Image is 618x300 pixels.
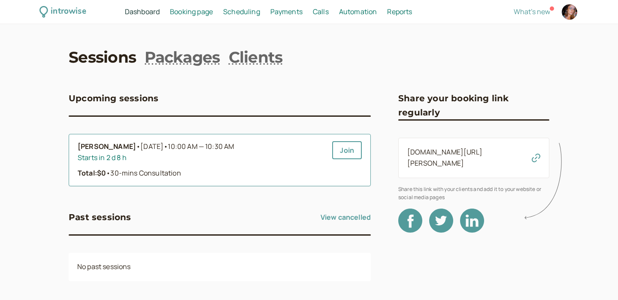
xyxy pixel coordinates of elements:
[514,8,550,15] button: What's new
[407,147,482,168] a: [DOMAIN_NAME][URL][PERSON_NAME]
[125,7,160,16] span: Dashboard
[170,7,213,16] span: Booking page
[69,91,158,105] h3: Upcoming sessions
[69,46,136,68] a: Sessions
[136,141,140,152] span: •
[229,46,283,68] a: Clients
[125,6,160,18] a: Dashboard
[69,253,371,281] div: No past sessions
[140,141,234,152] span: [DATE]
[78,141,325,179] a: [PERSON_NAME]•[DATE]•10:00 AM — 10:30 AMStarts in 2 d 8 hTotal:$0•30-mins Consultation
[223,7,260,16] span: Scheduling
[313,7,329,16] span: Calls
[69,210,131,224] h3: Past sessions
[223,6,260,18] a: Scheduling
[321,210,371,224] a: View cancelled
[387,6,412,18] a: Reports
[332,141,362,159] a: Join
[398,91,549,119] h3: Share your booking link regularly
[575,259,618,300] iframe: Chat Widget
[168,142,234,151] span: 10:00 AM — 10:30 AM
[106,168,110,178] span: •
[145,46,220,68] a: Packages
[387,7,412,16] span: Reports
[51,5,86,18] div: introwise
[78,168,106,178] strong: Total: $0
[164,142,168,151] span: •
[560,3,579,21] a: Account
[270,6,303,18] a: Payments
[339,7,377,16] span: Automation
[78,152,325,164] div: Starts in 2 d 8 h
[514,7,550,16] span: What's new
[39,5,86,18] a: introwise
[106,168,181,178] span: 30-mins Consultation
[270,7,303,16] span: Payments
[78,141,136,152] b: [PERSON_NAME]
[170,6,213,18] a: Booking page
[339,6,377,18] a: Automation
[313,6,329,18] a: Calls
[398,185,549,202] span: Share this link with your clients and add it to your website or social media pages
